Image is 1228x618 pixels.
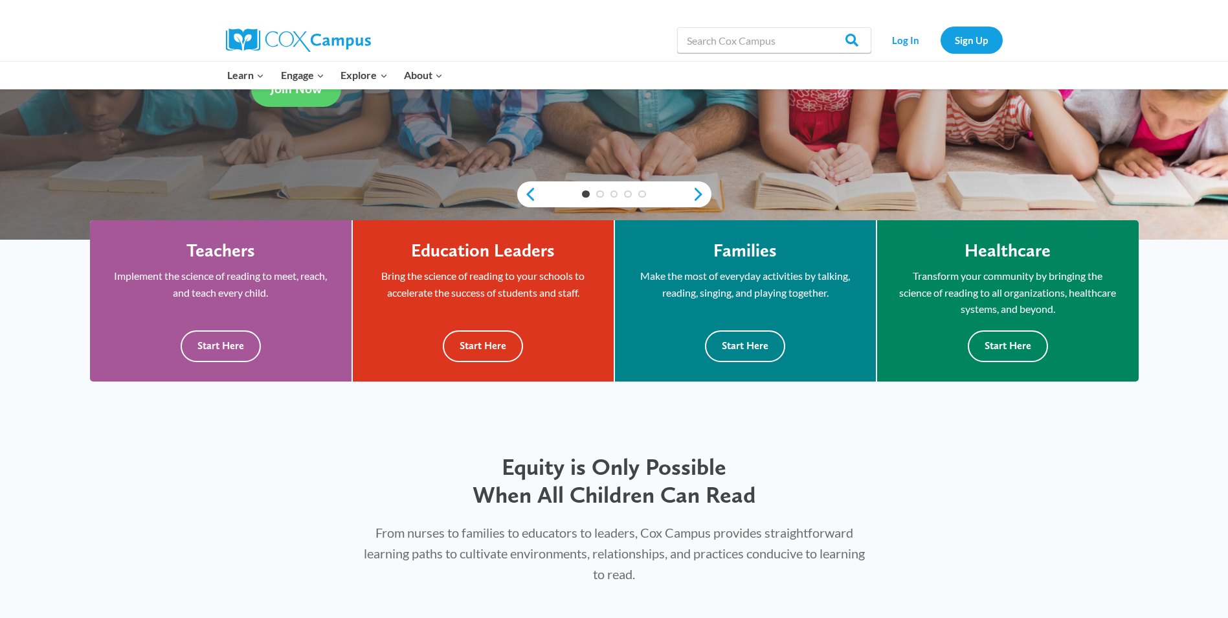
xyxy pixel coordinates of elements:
[713,240,777,262] h4: Families
[582,190,590,198] a: 1
[396,62,451,89] button: Child menu of About
[596,190,604,198] a: 2
[443,330,523,362] button: Start Here
[677,27,871,53] input: Search Cox Campus
[411,240,555,262] h4: Education Leaders
[692,187,711,202] a: next
[186,240,255,262] h4: Teachers
[364,522,865,584] p: From nurses to families to educators to leaders, Cox Campus provides straightforward learning pat...
[634,268,856,301] p: Make the most of everyday activities by talking, reading, singing, and playing together.
[219,62,273,89] button: Child menu of Learn
[897,268,1119,317] p: Transform your community by bringing the science of reading to all organizations, healthcare syst...
[517,181,711,207] div: content slider buttons
[473,453,756,509] span: Equity is Only Possible When All Children Can Read
[624,190,632,198] a: 4
[333,62,396,89] button: Child menu of Explore
[90,220,352,382] a: Teachers Implement the science of reading to meet, reach, and teach every child. Start Here
[353,220,614,382] a: Education Leaders Bring the science of reading to your schools to accelerate the success of stude...
[941,27,1003,53] a: Sign Up
[705,330,785,362] button: Start Here
[610,190,618,198] a: 3
[615,220,876,382] a: Families Make the most of everyday activities by talking, reading, singing, and playing together....
[878,27,1003,53] nav: Secondary Navigation
[968,330,1048,362] button: Start Here
[517,187,537,202] a: previous
[372,268,594,301] p: Bring the science of reading to your schools to accelerate the success of students and staff.
[109,268,332,301] p: Implement the science of reading to meet, reach, and teach every child.
[877,220,1139,382] a: Healthcare Transform your community by bringing the science of reading to all organizations, heal...
[219,62,451,89] nav: Primary Navigation
[638,190,646,198] a: 5
[181,330,261,362] button: Start Here
[965,240,1051,262] h4: Healthcare
[878,27,934,53] a: Log In
[273,62,333,89] button: Child menu of Engage
[226,29,371,52] img: Cox Campus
